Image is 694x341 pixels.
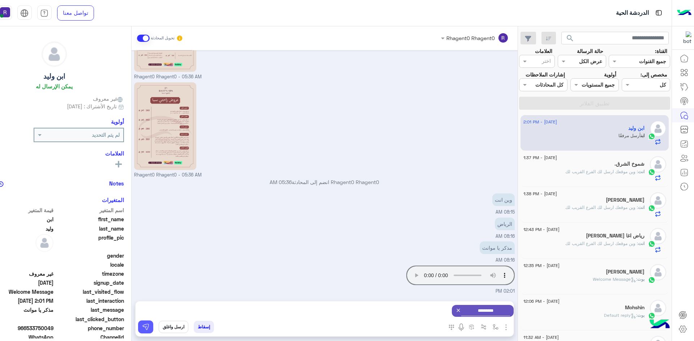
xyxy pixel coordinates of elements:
[134,82,196,170] img: 2KfZhNio2KfZgtin2KouanBn.jpg
[638,205,644,210] span: انت
[604,71,616,78] label: أولوية
[466,321,477,333] button: create order
[36,83,73,89] h6: يمكن الإرسال له
[55,225,124,232] span: last_name
[523,226,560,233] span: [DATE] - 12:43 PM
[519,97,670,110] button: تطبيق الفلاتر
[493,324,498,330] img: select flow
[526,71,565,78] label: إشارات الملاحظات
[35,234,53,252] img: defaultAdmin.png
[55,297,124,305] span: last_interaction
[489,321,501,333] button: select flow
[42,42,67,66] img: defaultAdmin.png
[495,218,515,230] p: 12/8/2025, 8:16 AM
[565,241,638,246] span: وين موقعك ارسل لك الفرع القريب لك
[55,252,124,259] span: gender
[523,262,560,269] span: [DATE] - 12:35 PM
[625,305,644,311] h5: Mohshin
[523,154,557,161] span: [DATE] - 1:37 PM
[523,119,557,125] span: [DATE] - 2:01 PM
[628,125,644,131] h5: ابن ولید
[650,300,666,316] img: defaultAdmin.png
[523,298,560,305] span: [DATE] - 12:06 PM
[43,72,65,80] h5: ابن ولید
[641,71,667,78] label: مخصص إلى:
[111,118,124,125] h6: أولوية
[142,323,149,331] img: send message
[586,233,644,239] h5: رياض اغا ابو اياد
[637,276,644,282] span: بوت
[55,215,124,223] span: first_name
[134,172,202,179] span: Rhagent0 Rhagent0 - 05:36 AM
[637,312,644,318] span: بوت
[650,156,666,172] img: defaultAdmin.png
[194,321,214,333] button: إسقاط
[650,192,666,209] img: defaultAdmin.png
[641,133,644,138] span: ابن
[55,234,124,250] span: profile_pic
[604,312,637,318] span: : Default reply
[55,206,124,214] span: اسم المتغير
[648,240,655,248] img: WhatsApp
[469,324,475,330] img: create order
[565,169,638,174] span: وين موقعك ارسل لك الفرع القريب لك
[648,276,655,284] img: WhatsApp
[650,228,666,244] img: defaultAdmin.png
[55,279,124,287] span: signup_date
[93,95,124,102] span: غير معروف
[678,31,691,44] img: 322853014244696
[677,5,691,21] img: Logo
[151,35,175,41] small: تحويل المحادثة
[37,5,52,21] a: tab
[20,9,29,17] img: tab
[593,276,637,282] span: : Welcome Message
[57,5,94,21] a: تواصل معنا
[55,333,124,341] span: ChannelId
[134,178,515,186] p: Rhagent0 Rhagent0 انضم إلى المحادثة
[502,323,510,332] img: send attachment
[523,334,559,341] span: [DATE] - 11:32 AM
[650,264,666,280] img: defaultAdmin.png
[638,169,644,174] span: انت
[496,288,515,294] span: 02:01 PM
[102,197,124,203] h6: المتغيرات
[270,179,292,185] span: 05:36 AM
[577,47,603,55] label: حالة الرسالة
[618,133,641,138] span: أرسل مرفقًا
[648,312,655,319] img: WhatsApp
[449,324,454,330] img: make a call
[650,121,666,137] img: defaultAdmin.png
[134,74,202,80] span: Rhagent0 Rhagent0 - 05:36 AM
[457,323,466,332] img: send voice note
[492,193,515,206] p: 12/8/2025, 8:15 AM
[535,47,552,55] label: العلامات
[542,57,552,66] div: اختر
[606,197,644,203] h5: RIYAS IBRAHIM
[496,257,515,263] span: 08:16 AM
[523,191,557,197] span: [DATE] - 1:38 PM
[55,261,124,268] span: locale
[654,8,663,17] img: tab
[566,34,574,43] span: search
[55,306,124,314] span: last_message
[55,315,124,323] span: last_clicked_button
[638,241,644,246] span: انت
[565,205,638,210] span: وين موقعك ارسل لك الفرع القريب لك
[616,8,649,18] p: الدردشة الحية
[55,288,124,296] span: last_visited_flow
[40,9,48,17] img: tab
[159,321,188,333] button: ارسل واغلق
[647,312,672,337] img: hulul-logo.png
[648,169,655,176] img: WhatsApp
[55,324,124,332] span: phone_number
[67,102,117,110] span: تاريخ الأشتراك : [DATE]
[614,161,644,167] h5: شموخ الشرق.
[55,270,124,277] span: timezone
[655,47,667,55] label: القناة:
[496,209,515,215] span: 08:15 AM
[496,233,515,239] span: 08:16 AM
[606,269,644,275] h5: Dexter Toquero
[480,241,515,254] p: 12/8/2025, 8:16 AM
[561,32,579,47] button: search
[109,180,124,187] h6: Notes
